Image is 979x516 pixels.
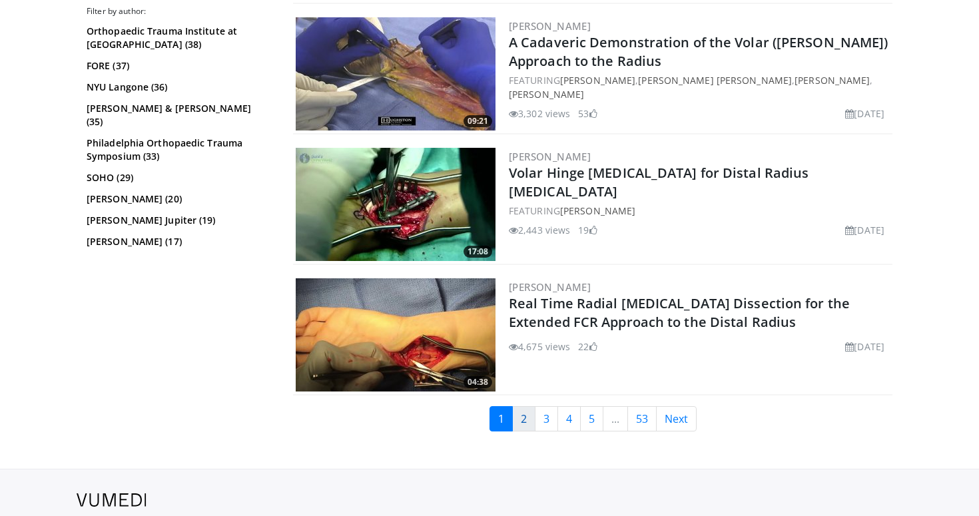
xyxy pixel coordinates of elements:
h3: Filter by author: [87,6,273,17]
a: 17:08 [296,148,495,261]
a: [PERSON_NAME] & [PERSON_NAME] (35) [87,102,270,129]
a: 04:38 [296,278,495,391]
a: [PERSON_NAME] [509,280,591,294]
img: E-HI8y-Omg85H4KX4xMDoxOjBzMTt2bJ.300x170_q85_crop-smart_upscale.jpg [296,278,495,391]
a: 53 [627,406,657,431]
div: FEATURING , , , [509,73,890,101]
li: 2,443 views [509,223,570,237]
span: 17:08 [464,246,492,258]
a: Real Time Radial [MEDICAL_DATA] Dissection for the Extended FCR Approach to the Distal Radius [509,294,850,331]
a: NYU Langone (36) [87,81,270,94]
a: Next [656,406,697,431]
a: [PERSON_NAME] [509,150,591,163]
nav: Search results pages [293,406,892,431]
a: 1 [489,406,513,431]
a: [PERSON_NAME] (17) [87,235,270,248]
li: 22 [578,340,597,354]
a: SOHO (29) [87,171,270,184]
div: FEATURING [509,204,890,218]
a: Volar Hinge [MEDICAL_DATA] for Distal Radius [MEDICAL_DATA] [509,164,809,200]
a: 5 [580,406,603,431]
li: [DATE] [845,340,884,354]
a: Orthopaedic Trauma Institute at [GEOGRAPHIC_DATA] (38) [87,25,270,51]
a: Philadelphia Orthopaedic Trauma Symposium (33) [87,136,270,163]
span: 04:38 [464,376,492,388]
a: [PERSON_NAME] [560,204,635,217]
a: [PERSON_NAME] [560,74,635,87]
span: 09:21 [464,115,492,127]
a: [PERSON_NAME] (20) [87,192,270,206]
a: [PERSON_NAME] [795,74,870,87]
li: 53 [578,107,597,121]
li: 4,675 views [509,340,570,354]
a: 4 [557,406,581,431]
li: [DATE] [845,107,884,121]
a: 3 [535,406,558,431]
a: [PERSON_NAME] [509,19,591,33]
a: 2 [512,406,535,431]
a: A Cadaveric Demonstration of the Volar ([PERSON_NAME]) Approach to the Radius [509,33,888,70]
a: [PERSON_NAME] [PERSON_NAME] [638,74,792,87]
a: [PERSON_NAME] [509,88,584,101]
a: FORE (37) [87,59,270,73]
li: [DATE] [845,223,884,237]
img: 4795469e-eecd-4402-b426-6ee9ecba9996.300x170_q85_crop-smart_upscale.jpg [296,17,495,130]
li: 19 [578,223,597,237]
img: 6d00aef8-ef2a-452b-a06e-0571e3d3795e.300x170_q85_crop-smart_upscale.jpg [296,148,495,261]
li: 3,302 views [509,107,570,121]
a: 09:21 [296,17,495,130]
img: VuMedi Logo [77,493,147,507]
a: [PERSON_NAME] Jupiter (19) [87,214,270,227]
